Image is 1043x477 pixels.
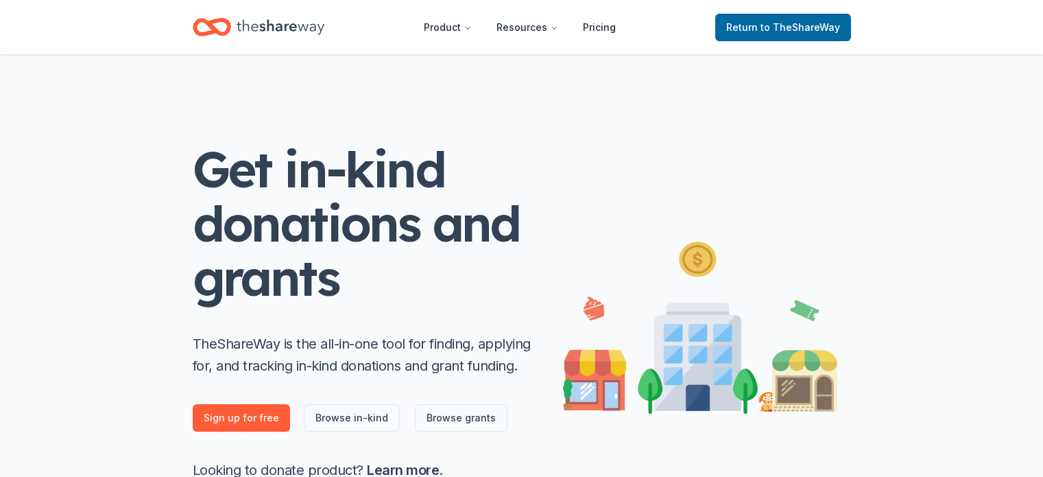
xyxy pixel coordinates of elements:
[415,404,507,432] a: Browse grants
[304,404,400,432] a: Browse in-kind
[193,333,536,377] p: TheShareWay is the all-in-one tool for finding, applying for, and tracking in-kind donations and ...
[760,21,840,33] span: to TheShareWay
[726,19,840,36] span: Return
[193,142,536,305] h1: Get in-kind donations and grants
[413,14,483,41] button: Product
[485,14,569,41] button: Resources
[193,404,290,432] a: Sign up for free
[563,236,837,414] img: Illustration for landing page
[715,14,851,41] a: Returnto TheShareWay
[193,11,324,43] a: Home
[572,14,627,41] a: Pricing
[413,11,627,43] nav: Main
